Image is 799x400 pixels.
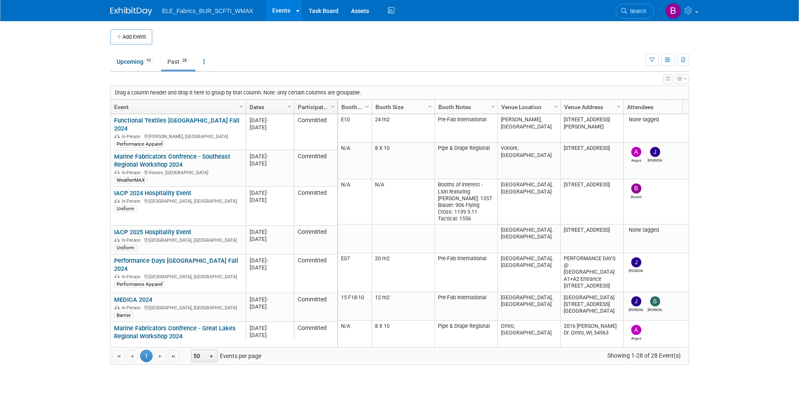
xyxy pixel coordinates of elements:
[126,350,138,362] a: Go to the previous page
[114,340,242,348] div: Omro, [GEOGRAPHIC_DATA]
[497,225,560,253] td: [GEOGRAPHIC_DATA], [GEOGRAPHIC_DATA]
[294,254,337,293] td: Committed
[250,324,290,332] div: [DATE]
[250,303,290,310] div: [DATE]
[114,257,238,272] a: Performance Days [GEOGRAPHIC_DATA] Fall 2024
[294,114,337,150] td: Committed
[435,143,497,179] td: Pipe & Drape Regional
[497,253,560,292] td: [GEOGRAPHIC_DATA], [GEOGRAPHIC_DATA]
[631,183,641,193] img: Brystol Cheek
[497,179,560,225] td: [GEOGRAPHIC_DATA], [GEOGRAPHIC_DATA]
[560,321,623,357] td: 2016 [PERSON_NAME] Dr. Omro, WI, 54963
[114,281,165,288] div: Performance Apparel
[427,103,433,110] span: Column Settings
[497,114,560,143] td: [PERSON_NAME], [GEOGRAPHIC_DATA]
[122,274,143,280] span: In-Person
[338,143,372,179] td: N/A
[267,229,268,235] span: -
[372,253,435,292] td: 20 m2
[298,100,332,114] a: Participation
[115,170,120,174] img: In-Person Event
[338,179,372,225] td: N/A
[144,58,153,64] span: 10
[294,150,337,187] td: Committed
[489,103,496,110] span: Column Settings
[551,100,560,112] a: Column Settings
[564,100,618,114] a: Venue Address
[435,253,497,292] td: Pre-Fab International
[294,293,337,322] td: Committed
[627,116,704,123] div: None tagged
[250,160,290,167] div: [DATE]
[237,100,246,112] a: Column Settings
[362,100,372,112] a: Column Settings
[250,153,290,160] div: [DATE]
[114,153,230,168] a: Marine Fabricators Confrence - Southeast Regional Workshop 2024
[560,292,623,321] td: [GEOGRAPHIC_DATA][STREET_ADDRESS][GEOGRAPHIC_DATA]
[648,306,662,312] div: Sabine Myers
[122,199,143,204] span: In-Person
[114,141,165,147] div: Performance Apparel
[560,114,623,143] td: [STREET_ADDRESS][PERSON_NAME]
[162,8,253,14] span: ELE_Fabrics_BUR_SCFTI_WMAX
[488,100,497,112] a: Column Settings
[267,153,268,159] span: -
[631,325,641,335] img: Angus Roberts
[114,189,191,197] a: IACP 2024 Hospitality Event
[250,117,290,124] div: [DATE]
[631,296,641,306] img: JUAN CARLOS GONZALEZ REYES
[497,292,560,321] td: [GEOGRAPHIC_DATA], [GEOGRAPHIC_DATA]
[114,228,191,236] a: IACP 2025 Hospitality Event
[170,353,177,360] span: Go to the last page
[122,170,143,175] span: In-Person
[157,353,164,360] span: Go to the next page
[435,114,497,143] td: Pre-Fab International
[627,100,702,114] a: Attendees
[364,103,370,110] span: Column Settings
[110,7,152,16] img: ExhibitDay
[372,114,435,143] td: 24 m2
[629,193,643,199] div: Brystol Cheek
[250,228,290,235] div: [DATE]
[250,264,290,271] div: [DATE]
[267,296,268,303] span: -
[650,296,660,306] img: Sabine Myers
[180,58,189,64] span: 28
[338,321,372,357] td: N/A
[114,236,242,243] div: [GEOGRAPHIC_DATA], [GEOGRAPHIC_DATA]
[115,353,122,360] span: Go to the first page
[267,117,268,123] span: -
[114,100,240,114] a: Event
[629,306,643,312] div: JUAN CARLOS GONZALEZ REYES
[115,199,120,203] img: In-Person Event
[238,103,245,110] span: Column Settings
[338,114,372,143] td: E10
[115,274,120,278] img: In-Person Event
[122,238,143,243] span: In-Person
[616,4,654,18] a: Search
[627,227,704,233] div: None tagged
[435,321,497,357] td: Pipe & Drape Regional
[112,350,125,362] a: Go to the first page
[250,100,289,114] a: Dates
[294,322,337,358] td: Committed
[114,133,242,140] div: [PERSON_NAME], [GEOGRAPHIC_DATA]
[250,332,290,339] div: [DATE]
[560,179,623,225] td: [STREET_ADDRESS]
[114,324,236,340] a: Marine Fabricators Confrence - Great Lakes Regional Workshop 2024
[338,292,372,321] td: 15 F18-10
[267,190,268,196] span: -
[599,350,688,361] span: Showing 1-28 of 28 Event(s)
[631,257,641,267] img: JUAN CARLOS GONZALEZ REYES
[180,350,270,362] span: Events per page
[294,226,337,254] td: Committed
[560,143,623,179] td: [STREET_ADDRESS]
[497,321,560,357] td: Omro, [GEOGRAPHIC_DATA]
[114,296,152,303] a: MEDICA 2024
[629,335,643,340] div: Angus Roberts
[114,177,147,183] div: WeatherMAX
[438,100,492,114] a: Booth Notes
[250,296,290,303] div: [DATE]
[114,304,242,311] div: [GEOGRAPHIC_DATA], [GEOGRAPHIC_DATA]
[372,179,435,225] td: N/A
